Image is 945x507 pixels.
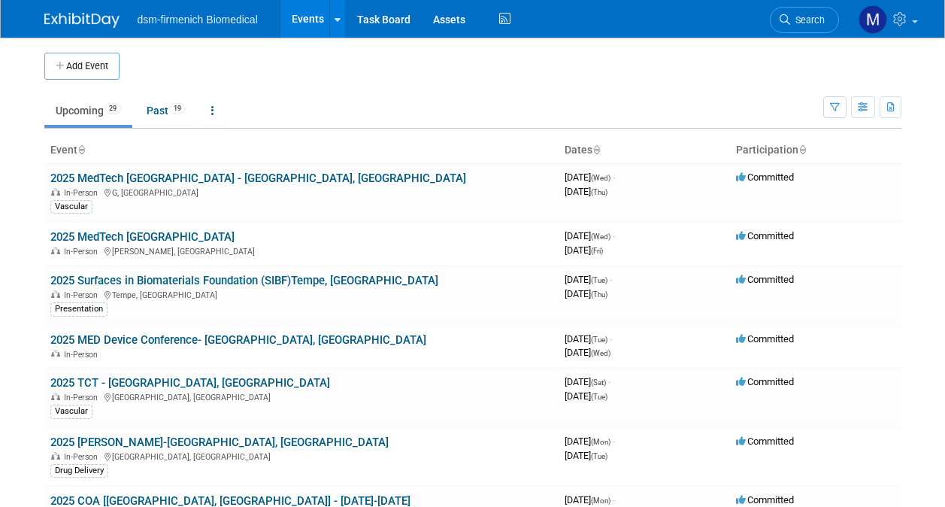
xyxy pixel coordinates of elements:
div: G, [GEOGRAPHIC_DATA] [50,186,553,198]
span: [DATE] [565,274,612,285]
img: In-Person Event [51,452,60,460]
span: 29 [104,103,121,114]
div: [GEOGRAPHIC_DATA], [GEOGRAPHIC_DATA] [50,390,553,402]
span: [DATE] [565,436,615,447]
a: Sort by Start Date [592,144,600,156]
span: (Wed) [591,232,610,241]
span: [DATE] [565,450,607,461]
span: (Tue) [591,335,607,344]
a: Sort by Event Name [77,144,85,156]
span: (Thu) [591,290,607,299]
span: (Mon) [591,496,610,505]
div: Presentation [50,302,108,316]
div: Vascular [50,200,92,214]
a: Upcoming29 [44,96,132,125]
span: (Tue) [591,393,607,401]
span: [DATE] [565,347,610,358]
span: [DATE] [565,230,615,241]
span: [DATE] [565,288,607,299]
span: (Tue) [591,452,607,460]
span: dsm-firmenich Biomedical [138,14,258,26]
div: Tempe, [GEOGRAPHIC_DATA] [50,288,553,300]
span: - [610,333,612,345]
th: Event [44,138,559,163]
span: Committed [736,494,794,505]
span: [DATE] [565,390,607,402]
a: 2025 MED Device Conference- [GEOGRAPHIC_DATA], [GEOGRAPHIC_DATA] [50,333,426,347]
span: 19 [169,103,186,114]
span: In-Person [64,452,102,462]
span: Committed [736,172,794,183]
div: Vascular [50,405,92,418]
img: In-Person Event [51,247,60,254]
a: Sort by Participation Type [798,144,806,156]
img: In-Person Event [51,393,60,400]
span: Committed [736,333,794,345]
th: Participation [730,138,901,163]
div: [PERSON_NAME], [GEOGRAPHIC_DATA] [50,244,553,257]
button: Add Event [44,53,120,80]
span: Search [790,14,825,26]
a: 2025 [PERSON_NAME]-[GEOGRAPHIC_DATA], [GEOGRAPHIC_DATA] [50,436,389,449]
a: 2025 MedTech [GEOGRAPHIC_DATA] [50,230,235,244]
span: - [613,436,615,447]
span: [DATE] [565,333,612,345]
span: In-Person [64,350,102,360]
img: ExhibitDay [44,13,120,28]
span: (Mon) [591,438,610,446]
span: [DATE] [565,186,607,197]
span: (Thu) [591,188,607,196]
span: In-Person [64,247,102,257]
span: (Fri) [591,247,603,255]
span: Committed [736,436,794,447]
img: Melanie Davison [859,5,887,34]
span: - [613,494,615,505]
span: In-Person [64,290,102,300]
span: - [613,172,615,183]
span: (Tue) [591,276,607,284]
a: 2025 Surfaces in Biomaterials Foundation (SIBF)Tempe, [GEOGRAPHIC_DATA] [50,274,438,287]
span: [DATE] [565,494,615,505]
span: [DATE] [565,172,615,183]
div: [GEOGRAPHIC_DATA], [GEOGRAPHIC_DATA] [50,450,553,462]
span: In-Person [64,188,102,198]
a: Past19 [135,96,197,125]
span: - [613,230,615,241]
span: (Sat) [591,378,606,387]
span: (Wed) [591,174,610,182]
a: 2025 MedTech [GEOGRAPHIC_DATA] - [GEOGRAPHIC_DATA], [GEOGRAPHIC_DATA] [50,172,466,185]
div: Drug Delivery [50,464,108,478]
span: [DATE] [565,376,610,387]
span: - [608,376,610,387]
span: Committed [736,230,794,241]
span: In-Person [64,393,102,402]
th: Dates [559,138,730,163]
span: Committed [736,274,794,285]
img: In-Person Event [51,350,60,357]
span: (Wed) [591,349,610,357]
img: In-Person Event [51,188,60,196]
span: - [610,274,612,285]
img: In-Person Event [51,290,60,298]
span: Committed [736,376,794,387]
a: Search [770,7,839,33]
a: 2025 TCT - [GEOGRAPHIC_DATA], [GEOGRAPHIC_DATA] [50,376,330,390]
span: [DATE] [565,244,603,256]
